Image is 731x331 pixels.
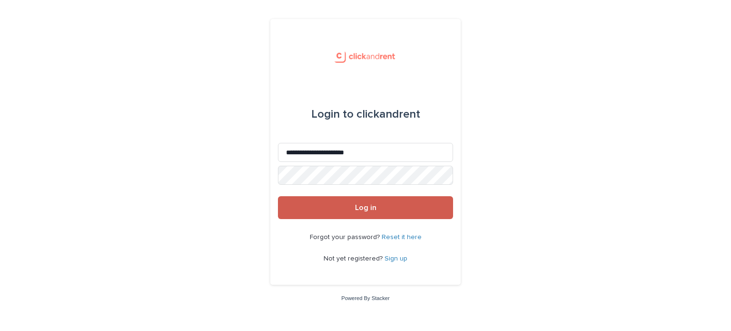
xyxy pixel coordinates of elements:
span: Forgot your password? [310,234,382,241]
a: Reset it here [382,234,422,241]
span: Log in [355,204,376,211]
div: clickandrent [311,101,420,128]
span: Not yet registered? [324,255,385,262]
button: Log in [278,196,453,219]
img: UCB0brd3T0yccxBKYDjQ [331,42,400,70]
a: Powered By Stacker [341,295,389,301]
span: Login to [311,109,354,120]
a: Sign up [385,255,407,262]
